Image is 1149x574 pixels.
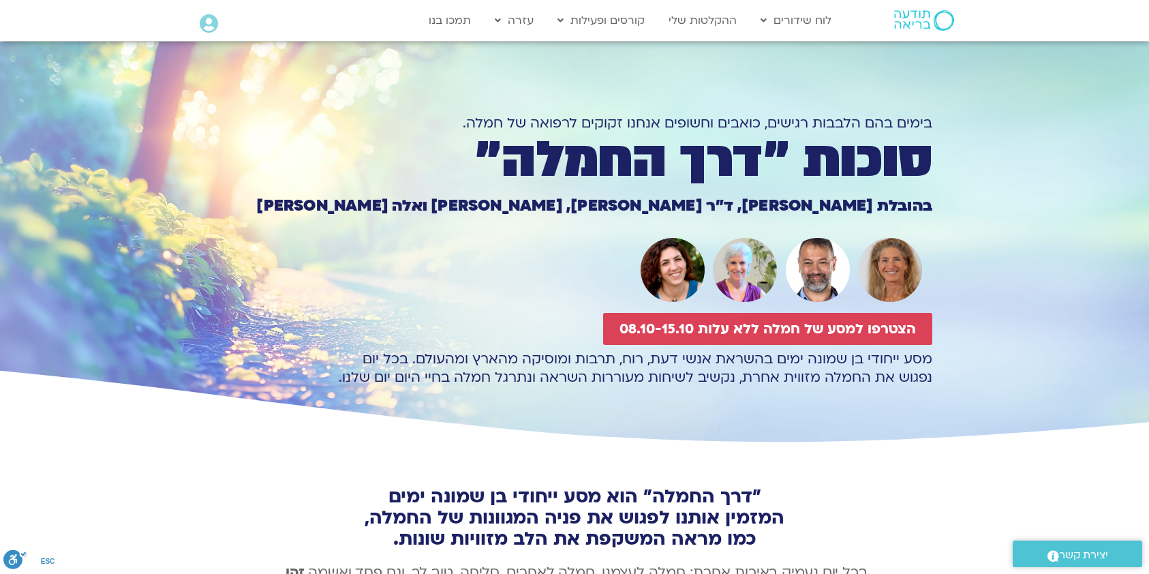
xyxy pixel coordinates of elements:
[1059,546,1108,564] span: יצירת קשר
[754,7,838,33] a: לוח שידורים
[217,137,932,183] h1: סוכות ״דרך החמלה״
[551,7,652,33] a: קורסים ופעילות
[217,350,932,387] p: מסע ייחודי בן שמונה ימים בהשראת אנשי דעת, רוח, תרבות ומוסיקה מהארץ ומהעולם. בכל יום נפגוש את החמל...
[1013,541,1142,567] a: יצירת קשר
[662,7,744,33] a: ההקלטות שלי
[422,7,478,33] a: תמכו בנו
[603,313,932,345] a: הצטרפו למסע של חמלה ללא עלות 08.10-15.10
[619,321,916,337] span: הצטרפו למסע של חמלה ללא עלות 08.10-15.10
[488,7,540,33] a: עזרה
[217,198,932,213] h1: בהובלת [PERSON_NAME], ד״ר [PERSON_NAME], [PERSON_NAME] ואלה [PERSON_NAME]
[217,114,932,132] h1: בימים בהם הלבבות רגישים, כואבים וחשופים אנחנו זקוקים לרפואה של חמלה.
[281,486,868,549] h2: "דרך החמלה" הוא מסע ייחודי בן שמונה ימים המזמין אותנו לפגוש את פניה המגוונות של החמלה, כמו מראה ה...
[894,10,954,31] img: תודעה בריאה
